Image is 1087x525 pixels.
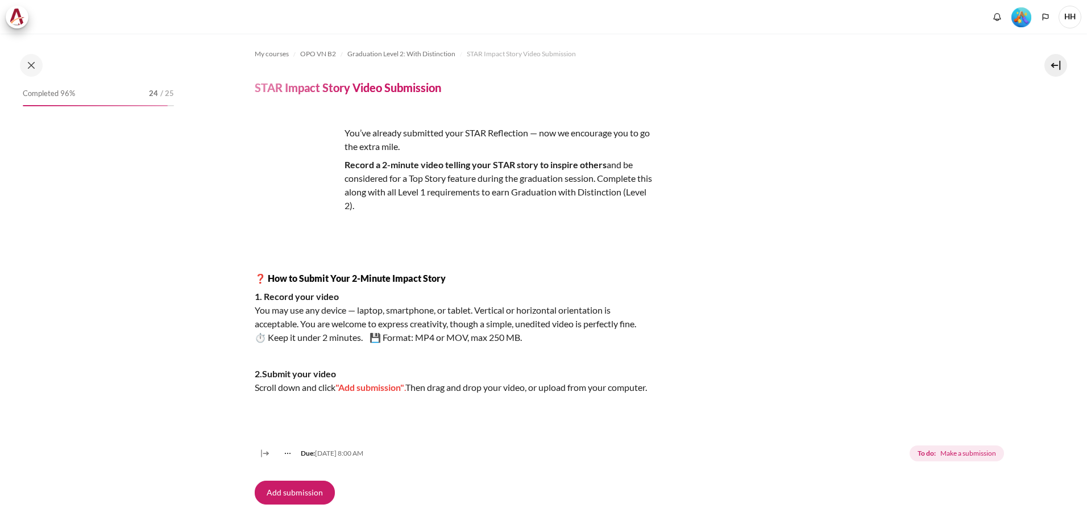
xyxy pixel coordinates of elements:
[275,448,363,459] div: [DATE] 8:00 AM
[347,47,455,61] a: Graduation Level 2: With Distinction
[255,158,653,213] p: and be considered for a Top Story feature during the graduation session. Complete this along with...
[301,449,315,457] strong: Due:
[160,88,174,99] span: / 25
[347,49,455,59] span: Graduation Level 2: With Distinction
[255,367,653,394] p: Scroll down and click Then drag and drop your video, or upload from your computer.
[404,382,405,393] span: .
[255,45,1006,63] nav: Navigation bar
[255,80,441,95] h4: STAR Impact Story Video Submission
[300,49,336,59] span: OPO VN B2
[255,273,446,284] strong: ❓ How to Submit Your 2-Minute Impact Story
[255,47,289,61] a: My courses
[467,47,576,61] a: STAR Impact Story Video Submission
[989,9,1006,26] div: Show notification window with no new notifications
[255,481,335,505] button: Add submission
[345,159,607,170] strong: Record a 2-minute video telling your STAR story to inspire others
[255,49,289,59] span: My courses
[255,368,336,379] strong: 2.Submit your video
[918,448,936,459] strong: To do:
[1011,6,1031,27] div: Level #5
[149,88,158,99] span: 24
[1007,6,1036,27] a: Level #5
[1059,6,1081,28] span: HH
[940,448,996,459] span: Make a submission
[467,49,576,59] span: STAR Impact Story Video Submission
[9,9,25,26] img: Architeck
[1037,9,1054,26] button: Languages
[300,47,336,61] a: OPO VN B2
[6,6,34,28] a: Architeck Architeck
[255,126,653,153] p: You’ve already submitted your STAR Reflection — now we encourage you to go the extra mile.
[255,126,340,211] img: wsed
[255,291,339,302] strong: 1. Record your video
[255,290,653,344] p: You may use any device — laptop, smartphone, or tablet. Vertical or horizontal orientation is acc...
[910,443,1006,464] div: Completion requirements for STAR Impact Story Video Submission
[1059,6,1081,28] a: User menu
[23,88,75,99] span: Completed 96%
[1011,7,1031,27] img: Level #5
[335,382,404,393] span: "Add submission"
[23,105,168,106] div: 96%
